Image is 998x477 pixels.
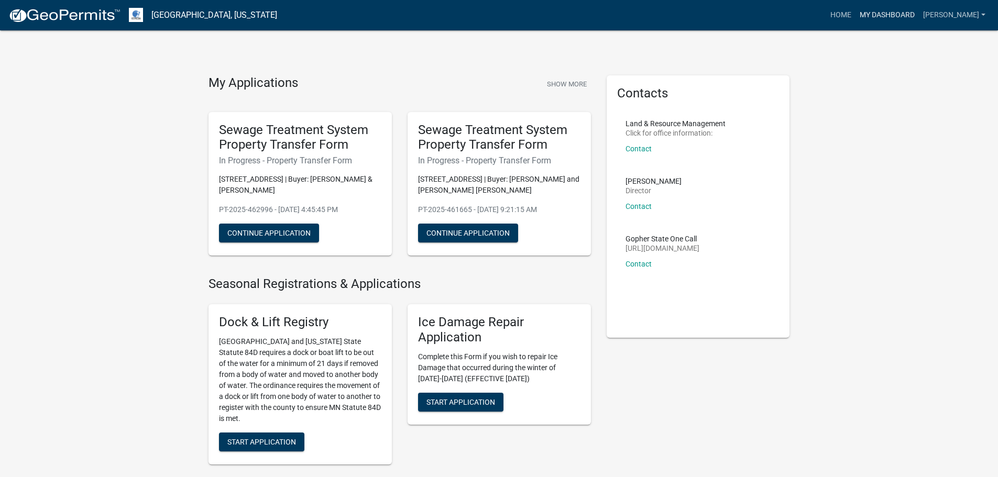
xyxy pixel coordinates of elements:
p: [PERSON_NAME] [626,178,682,185]
p: PT-2025-462996 - [DATE] 4:45:45 PM [219,204,381,215]
a: [PERSON_NAME] [919,5,990,25]
button: Start Application [219,432,304,451]
button: Continue Application [418,224,518,242]
a: Home [826,5,856,25]
button: Start Application [418,393,503,412]
h4: Seasonal Registrations & Applications [209,276,591,292]
p: Director [626,187,682,194]
h6: In Progress - Property Transfer Form [418,156,580,165]
p: [GEOGRAPHIC_DATA] and [US_STATE] State Statute 84D requires a dock or boat lift to be out of the ... [219,336,381,424]
button: Show More [543,75,591,93]
p: Land & Resource Management [626,120,726,127]
a: Contact [626,202,652,210]
a: Contact [626,145,652,153]
a: Contact [626,260,652,268]
p: [STREET_ADDRESS] | Buyer: [PERSON_NAME] & [PERSON_NAME] [219,174,381,196]
h5: Contacts [617,86,780,101]
h6: In Progress - Property Transfer Form [219,156,381,165]
p: Complete this Form if you wish to repair Ice Damage that occurred during the winter of [DATE]-[DA... [418,351,580,384]
p: [STREET_ADDRESS] | Buyer: [PERSON_NAME] and [PERSON_NAME] [PERSON_NAME] [418,174,580,196]
h5: Dock & Lift Registry [219,315,381,330]
a: [GEOGRAPHIC_DATA], [US_STATE] [151,6,277,24]
p: PT-2025-461665 - [DATE] 9:21:15 AM [418,204,580,215]
h5: Ice Damage Repair Application [418,315,580,345]
p: [URL][DOMAIN_NAME] [626,245,699,252]
h5: Sewage Treatment System Property Transfer Form [418,123,580,153]
p: Gopher State One Call [626,235,699,242]
span: Start Application [227,437,296,446]
h4: My Applications [209,75,298,91]
button: Continue Application [219,224,319,242]
a: My Dashboard [856,5,919,25]
span: Start Application [426,397,495,406]
p: Click for office information: [626,129,726,137]
h5: Sewage Treatment System Property Transfer Form [219,123,381,153]
img: Otter Tail County, Minnesota [129,8,143,22]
